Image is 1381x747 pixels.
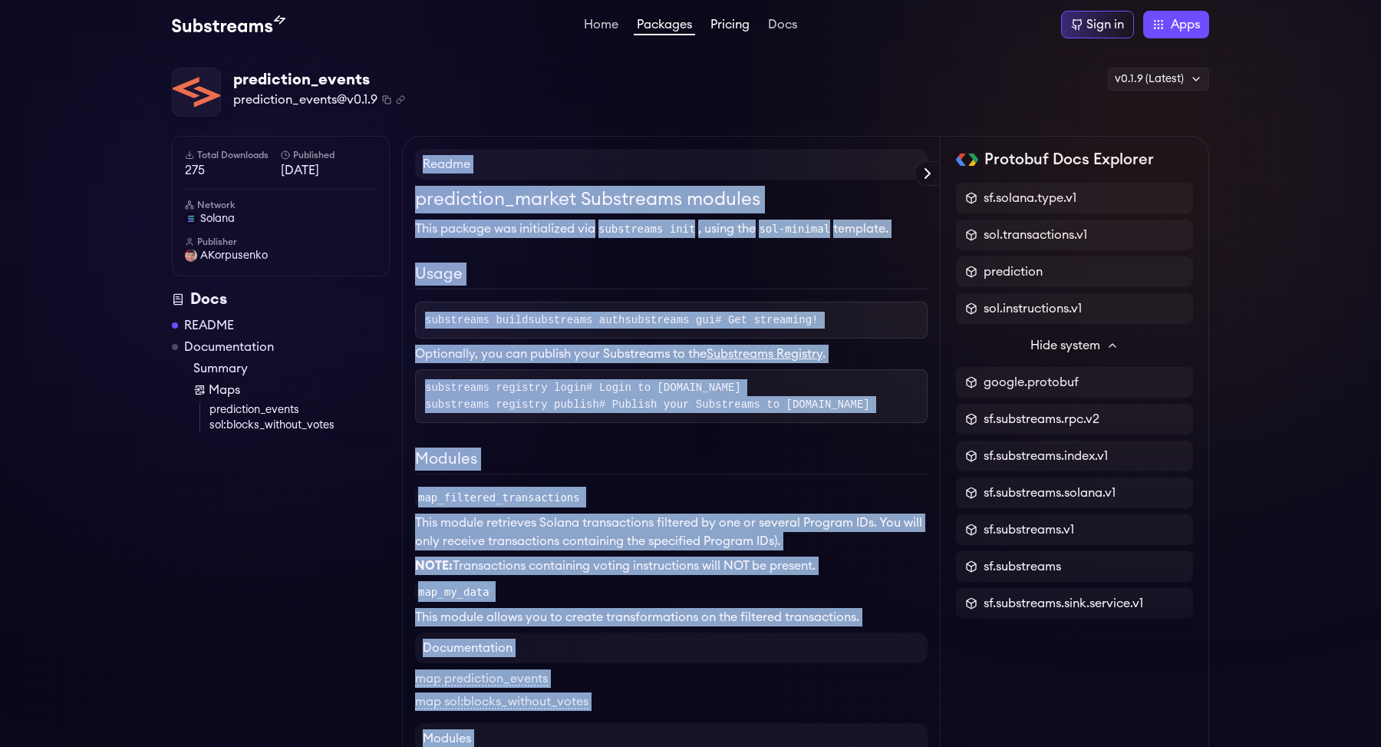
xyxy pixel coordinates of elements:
a: Sign in [1061,11,1134,38]
a: map prediction_events [415,673,548,686]
h2: Modules [415,448,928,474]
button: Copy package name and version [382,95,391,104]
p: Transactions containing voting instructions will NOT be present. [415,557,928,575]
a: Summary [193,359,390,378]
img: Map icon [193,384,206,396]
a: sol:blocks_without_votes [209,418,390,433]
div: Docs [172,289,390,310]
span: # Login to [DOMAIN_NAME] [586,382,741,394]
img: Protobuf [956,154,978,166]
p: This module retrieves Solana transactions filtered by one or several Program IDs. You will only r... [415,514,928,550]
div: prediction_events [233,69,405,91]
span: # Get streaming! [715,314,818,326]
h6: Total Downloads [185,149,281,161]
span: solana [200,211,235,226]
h4: Documentation [415,633,928,663]
p: This module allows you to create transformations on the filtered transactions. [415,608,928,626]
span: substreams registry publish [425,398,870,411]
img: Substream's logo [172,15,285,34]
a: README [184,316,234,335]
a: solana [185,211,377,226]
div: v0.1.9 (Latest) [1108,68,1209,91]
span: prediction [984,263,1043,281]
span: substreams gui [625,314,818,326]
a: Docs [765,18,800,34]
a: Home [581,18,621,34]
a: Documentation [184,338,274,356]
a: Pricing [707,18,753,34]
a: Packages [634,18,695,35]
span: sf.substreams.solana.v1 [984,484,1116,502]
span: substreams registry login [425,382,741,394]
span: [DATE] [281,161,377,180]
span: Hide system [1030,336,1100,355]
span: google.protobuf [984,373,1079,392]
img: solana [185,213,197,225]
img: User Avatar [185,250,197,262]
a: Substreams Registry [707,348,822,360]
span: Apps [1171,15,1200,34]
strong: NOTE: [415,560,453,572]
span: sf.solana.type.v1 [984,189,1076,207]
span: 275 [185,161,281,180]
span: # Publish your Substreams to [DOMAIN_NAME] [599,398,870,411]
code: substreams init [595,220,698,238]
span: sol.transactions.v1 [984,226,1087,244]
a: AKorpusenko [185,248,377,263]
span: prediction_events@v0.1.9 [233,91,377,109]
span: sol.instructions.v1 [984,299,1082,318]
h6: Published [281,149,377,161]
p: This package was initialized via , using the template. [415,220,928,238]
h2: Protobuf Docs Explorer [984,149,1154,170]
h2: Usage [415,263,928,289]
h1: prediction_market Substreams modules [415,186,928,213]
img: Package Logo [173,68,220,116]
button: Hide system [956,330,1193,361]
h6: Network [185,199,377,211]
span: sf.substreams.index.v1 [984,447,1108,465]
code: map_my_data [415,583,493,601]
a: prediction_events [209,402,390,418]
span: sf.substreams.sink.service.v1 [984,594,1143,613]
p: Optionally, you can publish your Substreams to the . [415,345,928,363]
h4: Readme [415,149,928,180]
span: substreams auth [528,314,625,326]
code: sol-minimal [756,220,833,238]
span: sf.substreams.rpc.v2 [984,410,1099,428]
span: sf.substreams.v1 [984,521,1074,539]
div: Sign in [1086,15,1124,34]
span: substreams build [425,314,528,326]
span: sf.substreams [984,557,1061,576]
h6: Publisher [185,236,377,248]
button: Copy .spkg link to clipboard [396,95,405,104]
span: AKorpusenko [200,248,268,263]
a: Maps [193,381,390,399]
code: map_filtered_transactions [415,488,583,507]
a: map sol:blocks_without_votes [415,696,588,709]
